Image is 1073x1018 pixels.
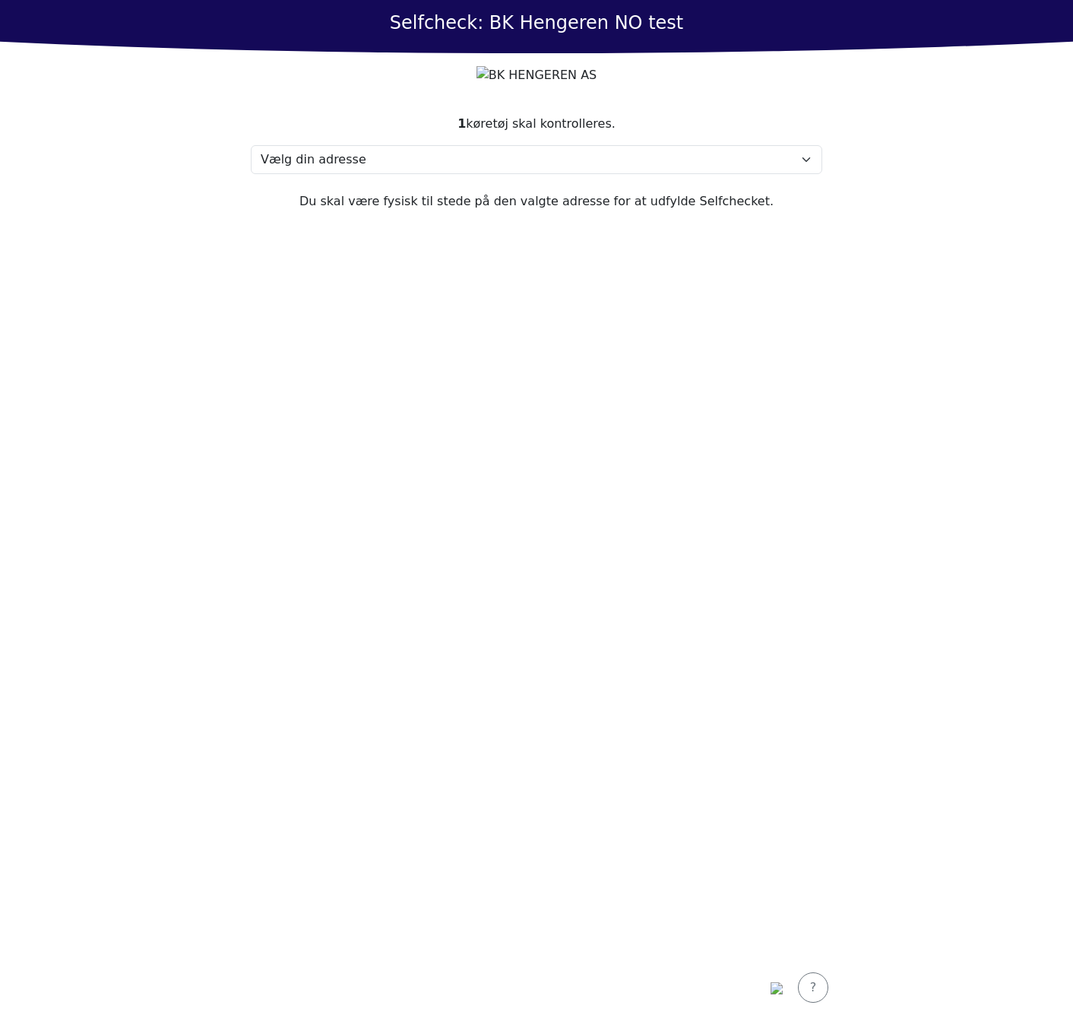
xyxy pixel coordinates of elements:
[476,66,597,84] img: BK HENGEREN AS
[808,978,818,997] div: ?
[390,12,683,34] h1: Selfcheck: BK Hengeren NO test
[251,192,822,211] p: Du skal være fysisk til stede på den valgte adresse for at udfylde Selfchecket.
[251,115,822,133] div: køretøj skal kontrolleres.
[798,972,828,1003] button: ?
[771,982,783,994] img: dk.png
[457,116,466,131] strong: 1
